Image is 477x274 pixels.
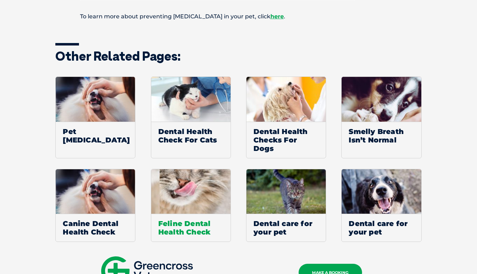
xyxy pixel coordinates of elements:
[341,77,421,158] a: Smelly Breath Isn’t Normal
[246,214,326,242] span: Dental care for your pet
[55,77,135,158] a: Pet [MEDICAL_DATA]
[151,77,231,158] a: Dental Health Check For Cats
[56,214,135,242] span: Canine Dental Health Check
[270,13,284,20] a: here
[151,214,231,242] span: Feline Dental Health Check
[342,214,421,242] span: Dental care for your pet
[55,50,422,62] h3: Other related pages:
[246,122,326,158] span: Dental Health Checks For Dogs
[56,122,135,150] span: Pet [MEDICAL_DATA]
[151,122,231,150] span: Dental Health Check For Cats
[341,169,421,242] a: Dental care for your pet
[151,169,231,242] a: Feline Dental Health Check
[246,169,326,242] a: Dental care for your pet
[463,32,470,39] button: Search
[55,169,135,242] a: Canine Dental Health Check
[342,122,421,150] span: Smelly Breath Isn’t Normal
[246,77,326,158] a: Dental Health Checks For Dogs
[55,10,422,23] p: To learn more about preventing [MEDICAL_DATA] in your pet, click .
